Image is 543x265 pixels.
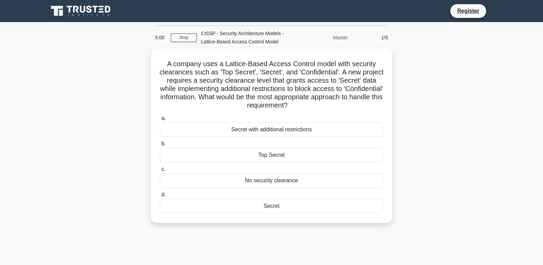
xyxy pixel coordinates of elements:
[161,141,166,146] span: b.
[161,166,165,172] span: c.
[197,27,291,49] div: CISSP - Security Architecture Models - Lattice-Based Access Control Model
[160,199,383,213] div: Secret
[160,173,383,188] div: No security clearance
[352,31,392,44] div: 1/5
[161,192,166,197] span: d.
[171,33,197,42] a: Stop
[160,122,383,137] div: Secret with additional restrictions
[453,7,483,15] a: Register
[291,31,352,44] div: Master
[159,60,384,110] h5: A company uses a Lattice-Based Access Control model with security clearances such as 'Top Secret'...
[151,31,171,44] div: 5:00
[161,115,166,121] span: a.
[160,148,383,162] div: Top Secret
